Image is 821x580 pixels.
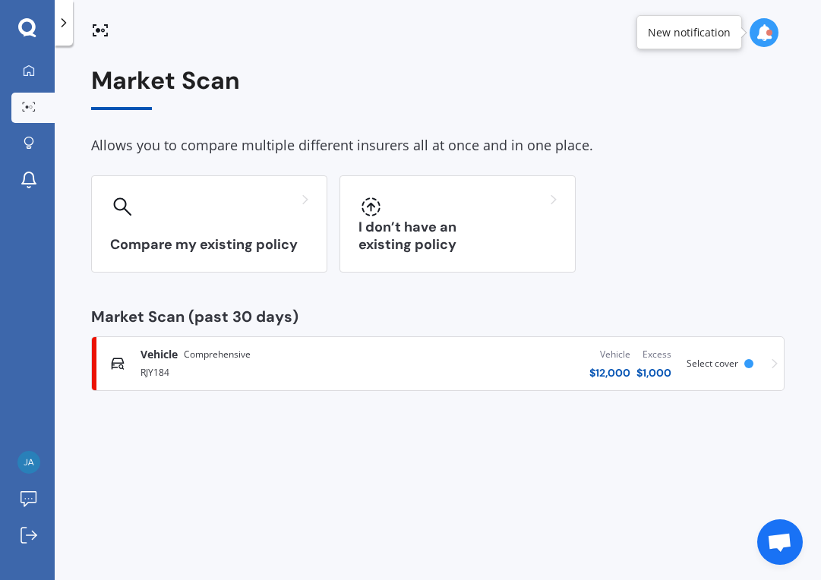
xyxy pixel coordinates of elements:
[17,451,40,474] img: 10a99b3405637174a9e05080cb040ca1
[636,365,671,380] div: $ 1,000
[184,347,251,362] span: Comprehensive
[757,519,803,565] div: Open chat
[110,236,308,254] h3: Compare my existing policy
[589,347,630,362] div: Vehicle
[141,362,393,380] div: RJY184
[91,134,785,157] div: Allows you to compare multiple different insurers all at once and in one place.
[91,336,785,391] a: VehicleComprehensiveRJY184Vehicle$12,000Excess$1,000Select cover
[636,347,671,362] div: Excess
[648,25,731,40] div: New notification
[358,219,557,254] h3: I don’t have an existing policy
[91,67,785,110] div: Market Scan
[91,309,785,324] div: Market Scan (past 30 days)
[589,365,630,380] div: $ 12,000
[141,347,178,362] span: Vehicle
[687,357,738,370] span: Select cover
